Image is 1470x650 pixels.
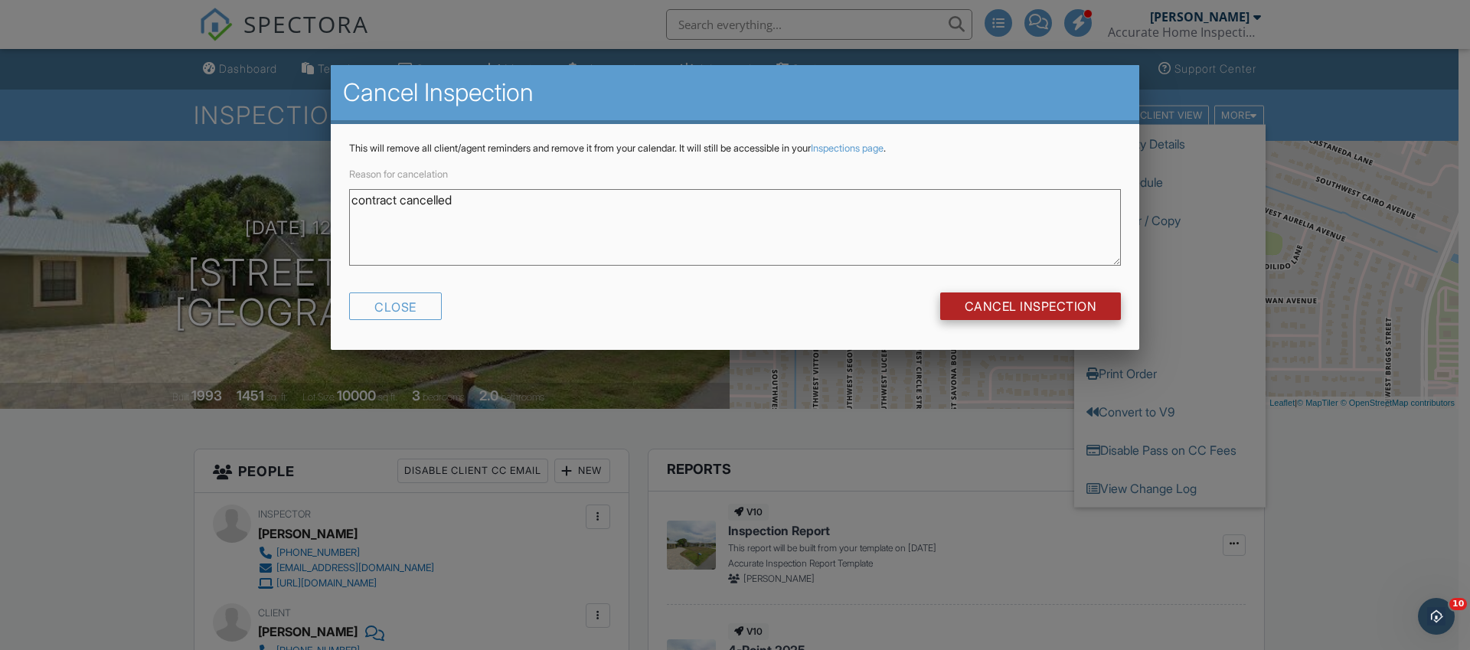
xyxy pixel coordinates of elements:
p: This will remove all client/agent reminders and remove it from your calendar. It will still be ac... [349,142,1121,155]
a: Inspections page [811,142,884,154]
h2: Cancel Inspection [343,77,1127,108]
div: Close [349,292,442,320]
label: Reason for cancelation [349,168,448,180]
span: 10 [1449,598,1467,610]
input: Cancel Inspection [940,292,1122,320]
iframe: Intercom live chat [1418,598,1455,635]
